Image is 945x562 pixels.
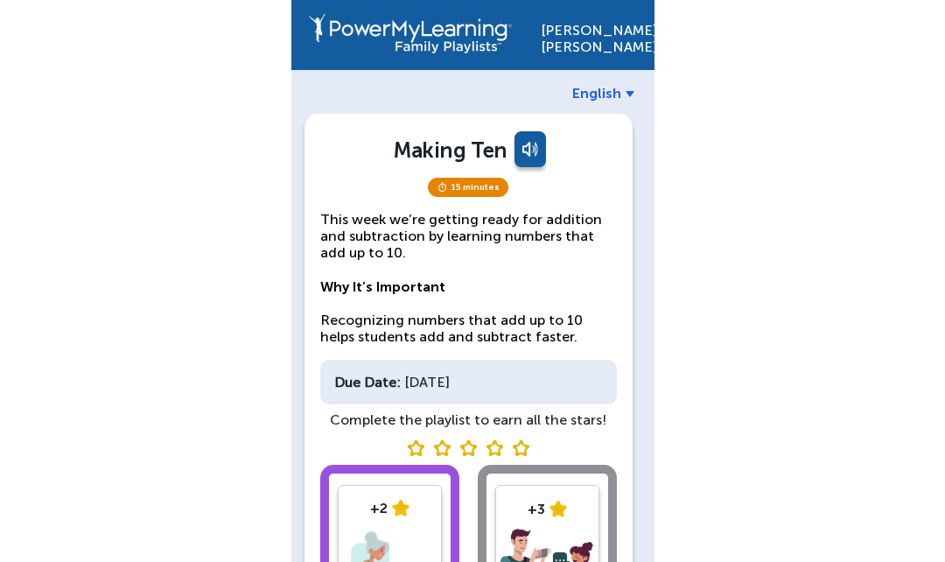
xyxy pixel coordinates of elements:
[428,178,508,197] span: 15 minutes
[407,439,424,456] img: blank star
[394,137,507,163] div: Making Ten
[486,439,503,456] img: blank star
[320,411,617,428] div: Complete the playlist to earn all the stars!
[433,439,451,456] img: blank star
[572,85,634,102] a: English
[541,13,637,55] div: [PERSON_NAME] [PERSON_NAME]
[512,439,529,456] img: blank star
[309,13,512,53] img: PowerMyLearning Connect
[459,439,477,456] img: blank star
[320,360,617,404] div: [DATE]
[320,278,445,295] strong: Why It’s Important
[334,374,401,390] div: Due Date:
[572,85,621,102] span: English
[392,500,409,516] img: star
[437,182,448,193] img: timer.svg
[320,211,617,346] p: This week we’re getting ready for addition and subtraction by learning numbers that add up to 10....
[343,500,437,516] div: +2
